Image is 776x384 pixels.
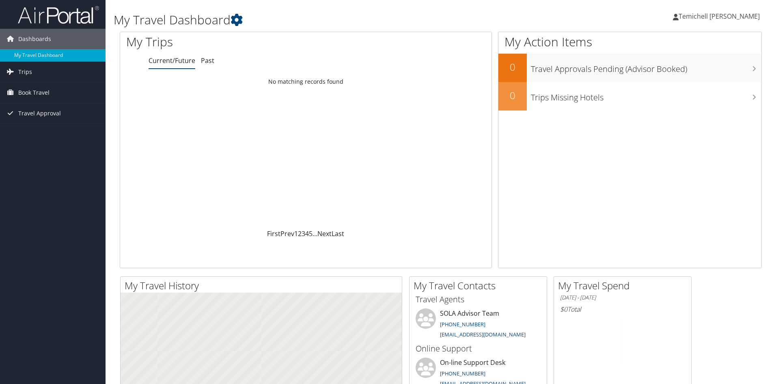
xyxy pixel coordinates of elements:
a: Past [201,56,214,65]
h6: [DATE] - [DATE] [560,294,685,302]
a: Next [317,229,332,238]
span: Book Travel [18,82,50,103]
h1: My Trips [126,33,331,50]
a: Current/Future [149,56,195,65]
span: Trips [18,62,32,82]
span: Temichell [PERSON_NAME] [679,12,760,21]
img: airportal-logo.png [18,5,99,24]
a: Temichell [PERSON_NAME] [673,4,768,28]
a: [EMAIL_ADDRESS][DOMAIN_NAME] [440,331,526,338]
span: $0 [560,305,567,314]
a: 2 [298,229,302,238]
span: Dashboards [18,29,51,49]
span: Travel Approval [18,103,61,124]
a: 4 [305,229,309,238]
a: 3 [302,229,305,238]
h3: Trips Missing Hotels [531,88,761,103]
h3: Travel Agents [416,294,541,305]
a: Prev [280,229,294,238]
a: First [267,229,280,238]
a: [PHONE_NUMBER] [440,321,485,328]
a: [PHONE_NUMBER] [440,370,485,377]
h2: My Travel Spend [558,279,691,293]
a: 1 [294,229,298,238]
a: 0Trips Missing Hotels [498,82,761,111]
a: 5 [309,229,313,238]
a: Last [332,229,344,238]
h2: 0 [498,89,527,102]
h2: My Travel History [125,279,402,293]
h6: Total [560,305,685,314]
h1: My Action Items [498,33,761,50]
h3: Online Support [416,343,541,354]
a: 0Travel Approvals Pending (Advisor Booked) [498,54,761,82]
td: No matching records found [120,74,491,89]
li: SOLA Advisor Team [412,308,545,342]
h2: 0 [498,60,527,74]
span: … [313,229,317,238]
h3: Travel Approvals Pending (Advisor Booked) [531,59,761,75]
h1: My Travel Dashboard [114,11,550,28]
h2: My Travel Contacts [414,279,547,293]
